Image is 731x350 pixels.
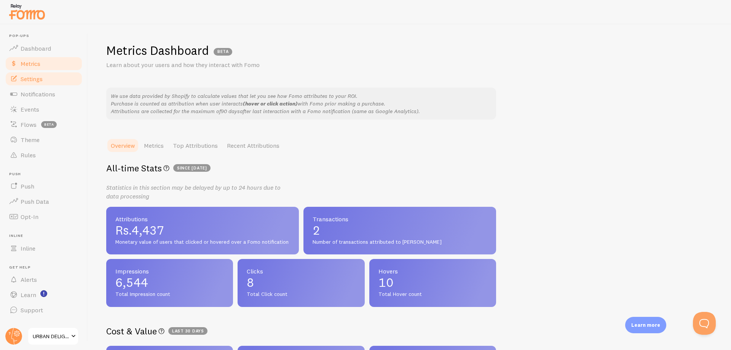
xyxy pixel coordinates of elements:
[27,327,79,345] a: URBAN DELIGHT
[21,45,51,52] span: Dashboard
[106,162,496,174] h2: All-time Stats
[106,325,496,337] h2: Cost & Value
[5,132,83,147] a: Theme
[221,108,240,115] em: 90 days
[33,332,69,341] span: URBAN DELIGHT
[106,184,281,200] i: Statistics in this section may be delayed by up to 24 hours due to data processing
[21,182,34,190] span: Push
[111,92,492,115] p: We use data provided by Shopify to calculate values that let you see how Fomo attributes to your ...
[378,276,487,289] span: 10
[378,268,487,274] span: Hovers
[5,179,83,194] a: Push
[5,41,83,56] a: Dashboard
[173,164,211,172] span: since [DATE]
[214,48,232,56] span: BETA
[693,312,716,335] iframe: Help Scout Beacon - Open
[115,291,224,298] span: Total Impression count
[21,90,55,98] span: Notifications
[41,121,57,128] span: beta
[247,276,355,289] span: 8
[378,291,487,298] span: Total Hover count
[168,138,222,153] a: Top Attributions
[313,239,487,246] span: Number of transactions attributed to [PERSON_NAME]
[21,75,43,83] span: Settings
[247,291,355,298] span: Total Click count
[115,239,290,246] span: Monetary value of users that clicked or hovered over a Fomo notification
[9,265,83,270] span: Get Help
[5,147,83,163] a: Rules
[9,172,83,177] span: Push
[5,194,83,209] a: Push Data
[106,138,139,153] a: Overview
[106,43,209,58] h1: Metrics Dashboard
[313,216,487,222] span: Transactions
[21,105,39,113] span: Events
[5,71,83,86] a: Settings
[5,86,83,102] a: Notifications
[168,327,207,335] span: Last 30 days
[106,61,289,69] p: Learn about your users and how they interact with Fomo
[115,276,224,289] span: 6,544
[21,198,49,205] span: Push Data
[21,151,36,159] span: Rules
[313,224,487,237] span: 2
[631,321,660,329] p: Learn more
[21,291,36,299] span: Learn
[5,102,83,117] a: Events
[5,241,83,256] a: Inline
[115,216,290,222] span: Attributions
[243,100,298,107] b: (hover or click action)
[21,213,38,221] span: Opt-In
[247,268,355,274] span: Clicks
[625,317,666,333] div: Learn more
[115,268,224,274] span: Impressions
[5,287,83,302] a: Learn
[5,117,83,132] a: Flows beta
[8,2,46,21] img: fomo-relay-logo-orange.svg
[139,138,168,153] a: Metrics
[222,138,284,153] a: Recent Attributions
[21,136,40,144] span: Theme
[9,34,83,38] span: Pop-ups
[21,306,43,314] span: Support
[5,302,83,318] a: Support
[21,245,35,252] span: Inline
[115,224,290,237] span: Rs.4,437
[5,56,83,71] a: Metrics
[40,290,47,297] svg: <p>Watch New Feature Tutorials!</p>
[5,272,83,287] a: Alerts
[21,121,37,128] span: Flows
[21,60,40,67] span: Metrics
[5,209,83,224] a: Opt-In
[21,276,37,283] span: Alerts
[9,233,83,238] span: Inline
